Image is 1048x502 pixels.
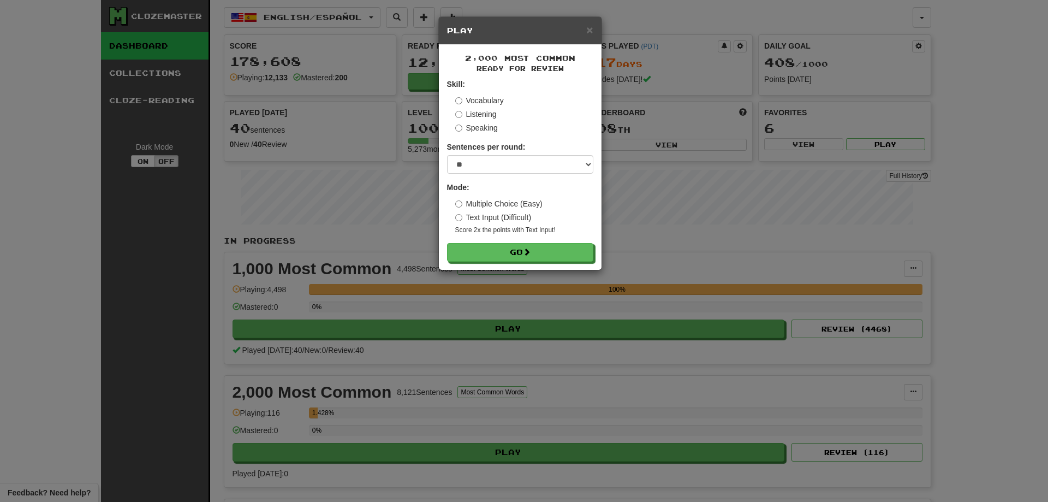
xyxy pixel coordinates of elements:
[447,25,593,36] h5: Play
[447,80,465,88] strong: Skill:
[447,141,526,152] label: Sentences per round:
[455,214,462,221] input: Text Input (Difficult)
[447,243,593,262] button: Go
[465,54,575,63] span: 2,000 Most Common
[447,183,469,192] strong: Mode:
[455,95,504,106] label: Vocabulary
[455,97,462,104] input: Vocabulary
[455,198,543,209] label: Multiple Choice (Easy)
[455,109,497,120] label: Listening
[455,200,462,208] input: Multiple Choice (Easy)
[455,125,462,132] input: Speaking
[455,212,532,223] label: Text Input (Difficult)
[586,24,593,36] button: Close
[455,111,462,118] input: Listening
[586,23,593,36] span: ×
[447,64,593,73] small: Ready for Review
[455,122,498,133] label: Speaking
[455,226,593,235] small: Score 2x the points with Text Input !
